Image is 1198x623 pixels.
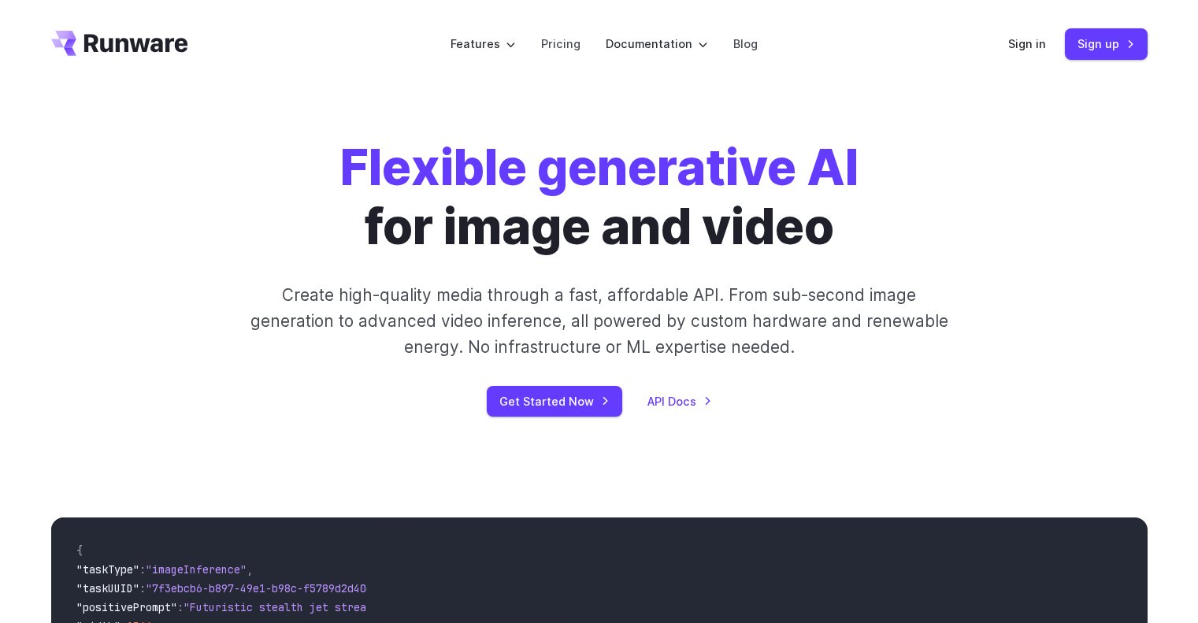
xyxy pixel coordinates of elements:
h1: for image and video [340,139,859,257]
a: Sign in [1008,35,1046,53]
span: "imageInference" [146,562,247,577]
p: Create high-quality media through a fast, affordable API. From sub-second image generation to adv... [248,282,950,361]
label: Features [451,35,516,53]
strong: Flexible generative AI [340,138,859,197]
span: : [177,600,184,614]
span: "7f3ebcb6-b897-49e1-b98c-f5789d2d40d7" [146,581,385,595]
span: , [247,562,253,577]
a: Blog [733,35,758,53]
span: "taskUUID" [76,581,139,595]
a: Pricing [541,35,580,53]
span: : [139,562,146,577]
span: : [139,581,146,595]
a: Get Started Now [487,386,622,417]
span: "Futuristic stealth jet streaking through a neon-lit cityscape with glowing purple exhaust" [184,600,757,614]
span: "taskType" [76,562,139,577]
a: Go to / [51,31,188,56]
a: API Docs [647,392,712,410]
span: { [76,543,83,558]
a: Sign up [1065,28,1148,59]
label: Documentation [606,35,708,53]
span: "positivePrompt" [76,600,177,614]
